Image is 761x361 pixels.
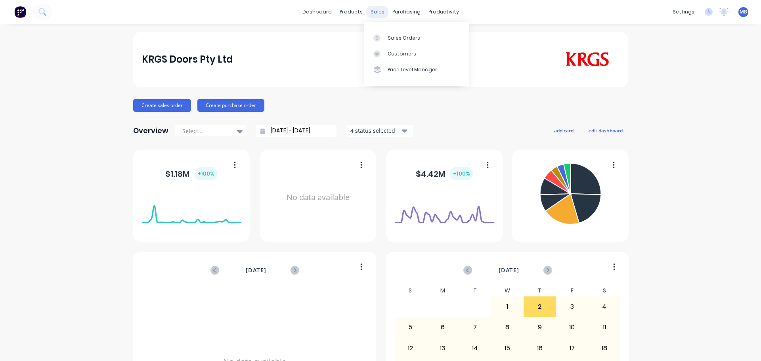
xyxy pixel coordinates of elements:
div: 14 [459,338,491,358]
div: 15 [491,338,523,358]
div: S [588,285,621,296]
div: 6 [427,317,459,337]
div: purchasing [388,6,424,18]
div: 4 status selected [350,126,400,135]
div: Customers [388,50,416,57]
div: 17 [556,338,588,358]
div: KRGS Doors Pty Ltd [142,52,233,67]
button: add card [549,125,579,136]
img: Factory [14,6,26,18]
span: [DATE] [499,266,519,275]
button: 4 status selected [346,125,413,137]
a: Sales Orders [364,30,469,46]
div: 13 [427,338,459,358]
img: KRGS Doors Pty Ltd [564,52,611,67]
div: $ 1.18M [165,167,218,180]
span: [DATE] [246,266,266,275]
div: productivity [424,6,463,18]
div: 10 [556,317,588,337]
div: Price Level Manager [388,66,437,73]
div: 18 [589,338,620,358]
button: Create sales order [133,99,191,112]
div: 2 [524,297,556,317]
div: F [556,285,588,296]
div: + 100 % [194,167,218,180]
div: 12 [395,338,426,358]
a: dashboard [298,6,336,18]
div: sales [367,6,388,18]
div: 11 [589,317,620,337]
div: 16 [524,338,556,358]
div: T [459,285,491,296]
button: edit dashboard [583,125,628,136]
div: 3 [556,297,588,317]
div: W [491,285,524,296]
div: No data available [268,160,368,235]
div: $ 4.42M [416,167,473,180]
div: 1 [491,297,523,317]
div: 4 [589,297,620,317]
button: Create purchase order [197,99,264,112]
a: Price Level Manager [364,62,469,78]
div: 5 [395,317,426,337]
span: MB [740,8,747,15]
a: Customers [364,46,469,62]
div: 7 [459,317,491,337]
div: + 100 % [450,167,473,180]
div: M [426,285,459,296]
div: T [524,285,556,296]
div: Sales Orders [388,34,420,42]
div: Overview [133,123,168,139]
div: settings [669,6,698,18]
div: 9 [524,317,556,337]
div: S [394,285,427,296]
div: 8 [491,317,523,337]
div: products [336,6,367,18]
